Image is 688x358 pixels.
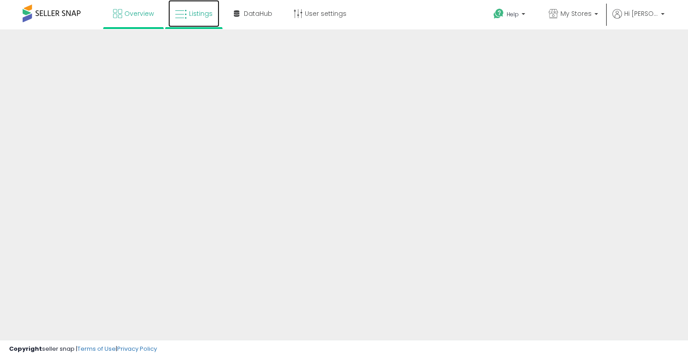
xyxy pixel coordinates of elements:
[117,344,157,353] a: Privacy Policy
[486,1,534,29] a: Help
[9,345,157,353] div: seller snap | |
[612,9,664,29] a: Hi [PERSON_NAME]
[124,9,154,18] span: Overview
[493,8,504,19] i: Get Help
[189,9,213,18] span: Listings
[9,344,42,353] strong: Copyright
[624,9,658,18] span: Hi [PERSON_NAME]
[77,344,116,353] a: Terms of Use
[244,9,272,18] span: DataHub
[560,9,592,18] span: My Stores
[507,10,519,18] span: Help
